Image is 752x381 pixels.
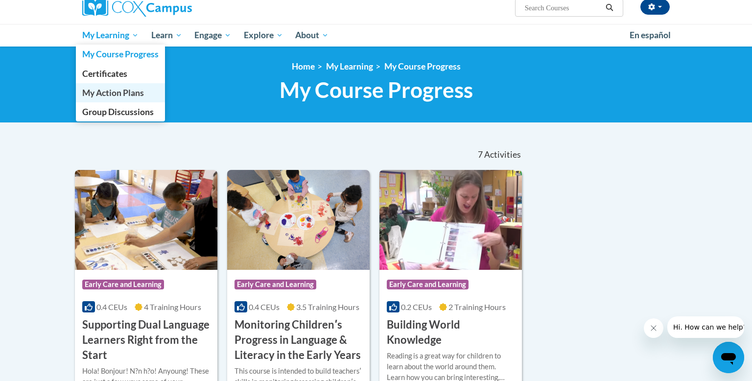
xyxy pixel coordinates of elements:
[68,24,684,47] div: Main menu
[76,102,165,121] a: Group Discussions
[448,302,506,311] span: 2 Training Hours
[144,302,201,311] span: 4 Training Hours
[244,29,283,41] span: Explore
[387,280,469,289] span: Early Care and Learning
[379,170,522,270] img: Course Logo
[82,317,210,362] h3: Supporting Dual Language Learners Right from the Start
[188,24,237,47] a: Engage
[82,280,164,289] span: Early Care and Learning
[82,49,159,59] span: My Course Progress
[292,61,315,71] a: Home
[76,45,165,64] a: My Course Progress
[524,2,602,14] input: Search Courses
[384,61,461,71] a: My Course Progress
[478,149,483,160] span: 7
[387,317,515,348] h3: Building World Knowledge
[194,29,231,41] span: Engage
[76,83,165,102] a: My Action Plans
[249,302,280,311] span: 0.4 CEUs
[145,24,188,47] a: Learn
[630,30,671,40] span: En español
[602,2,617,14] button: Search
[75,170,217,270] img: Course Logo
[280,77,473,103] span: My Course Progress
[151,29,182,41] span: Learn
[82,29,139,41] span: My Learning
[296,302,359,311] span: 3.5 Training Hours
[295,29,329,41] span: About
[76,64,165,83] a: Certificates
[235,317,362,362] h3: Monitoring Childrenʹs Progress in Language & Literacy in the Early Years
[623,25,677,46] a: En español
[6,7,79,15] span: Hi. How can we help?
[96,302,127,311] span: 0.4 CEUs
[227,170,370,270] img: Course Logo
[235,280,316,289] span: Early Care and Learning
[644,318,663,338] iframe: Close message
[326,61,373,71] a: My Learning
[76,24,145,47] a: My Learning
[713,342,744,373] iframe: Button to launch messaging window
[667,316,744,338] iframe: Message from company
[237,24,289,47] a: Explore
[82,88,144,98] span: My Action Plans
[82,107,154,117] span: Group Discussions
[401,302,432,311] span: 0.2 CEUs
[82,69,127,79] span: Certificates
[484,149,521,160] span: Activities
[289,24,335,47] a: About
